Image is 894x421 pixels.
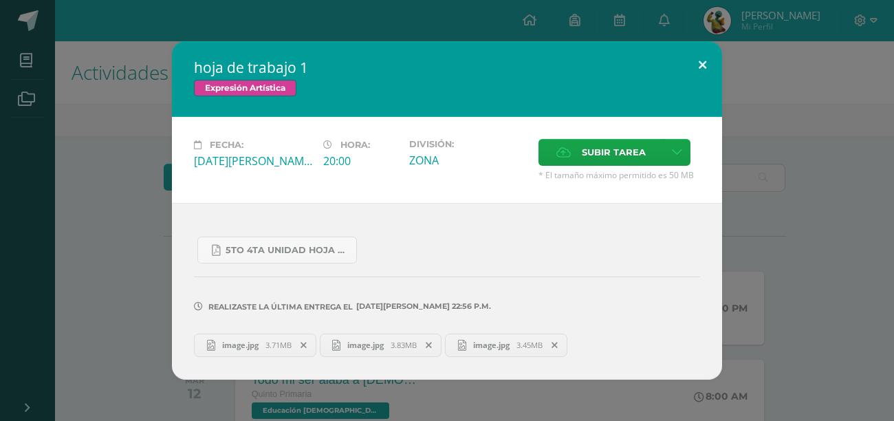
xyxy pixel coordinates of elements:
span: image.jpg [215,340,265,350]
span: 3.71MB [265,340,292,350]
span: 5to 4ta unidad hoja de trabajo expresion.pdf [226,245,349,256]
label: División: [409,139,527,149]
span: Remover entrega [417,338,441,353]
button: Close (Esc) [683,41,722,88]
span: * El tamaño máximo permitido es 50 MB [538,169,700,181]
span: [DATE][PERSON_NAME] 22:56 p.m. [353,306,491,307]
span: Realizaste la última entrega el [208,302,353,312]
div: ZONA [409,153,527,168]
span: Subir tarea [582,140,646,165]
span: Remover entrega [292,338,316,353]
span: 3.83MB [391,340,417,350]
span: Remover entrega [543,338,567,353]
span: 3.45MB [516,340,543,350]
a: image.jpg 3.45MB [445,334,567,357]
a: 5to 4ta unidad hoja de trabajo expresion.pdf [197,237,357,263]
span: Expresión Artística [194,80,296,96]
a: image.jpg 3.71MB [194,334,316,357]
span: Fecha: [210,140,243,150]
div: [DATE][PERSON_NAME] [194,153,312,169]
span: Hora: [340,140,370,150]
span: image.jpg [340,340,391,350]
h2: hoja de trabajo 1 [194,58,700,77]
span: image.jpg [466,340,516,350]
a: image.jpg 3.83MB [320,334,442,357]
div: 20:00 [323,153,398,169]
